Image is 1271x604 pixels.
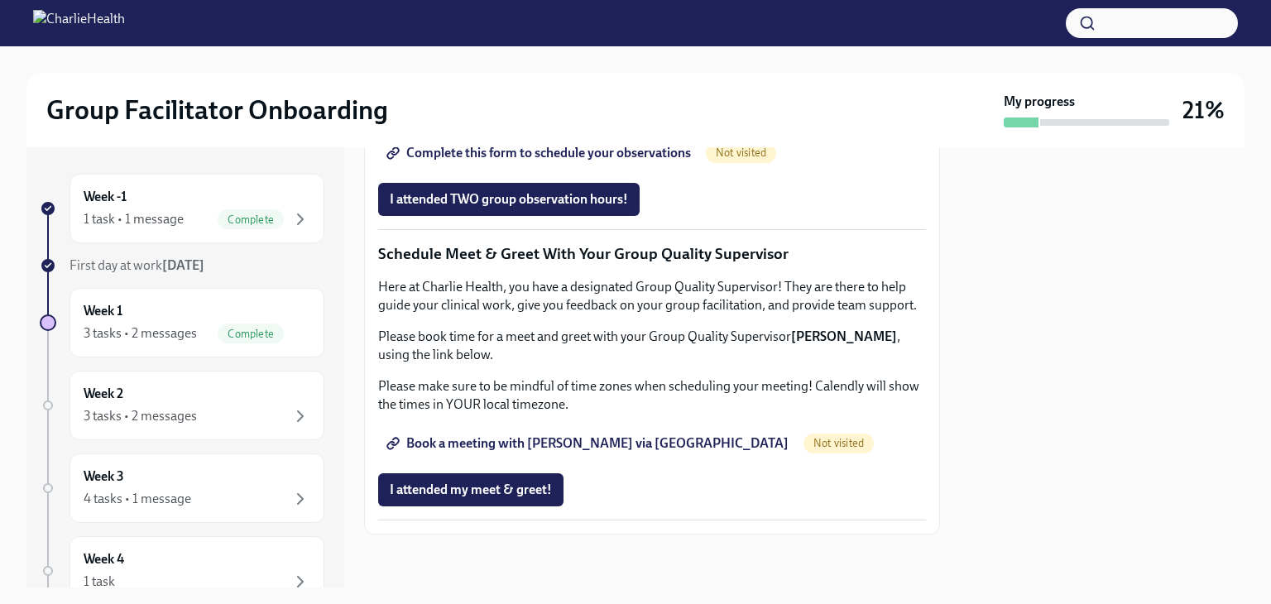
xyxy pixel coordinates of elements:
[378,183,640,216] button: I attended TWO group observation hours!
[218,328,284,340] span: Complete
[706,146,776,159] span: Not visited
[378,377,926,414] p: Please make sure to be mindful of time zones when scheduling your meeting! Calendly will show the...
[84,573,115,591] div: 1 task
[378,278,926,314] p: Here at Charlie Health, you have a designated Group Quality Supervisor! They are there to help gu...
[84,302,122,320] h6: Week 1
[84,385,123,403] h6: Week 2
[378,427,800,460] a: Book a meeting with [PERSON_NAME] via [GEOGRAPHIC_DATA]
[40,174,324,243] a: Week -11 task • 1 messageComplete
[40,288,324,357] a: Week 13 tasks • 2 messagesComplete
[1004,93,1075,111] strong: My progress
[84,407,197,425] div: 3 tasks • 2 messages
[218,213,284,226] span: Complete
[84,324,197,343] div: 3 tasks • 2 messages
[378,473,564,506] button: I attended my meet & greet!
[390,435,789,452] span: Book a meeting with [PERSON_NAME] via [GEOGRAPHIC_DATA]
[84,490,191,508] div: 4 tasks • 1 message
[46,93,388,127] h2: Group Facilitator Onboarding
[378,243,926,265] p: Schedule Meet & Greet With Your Group Quality Supervisor
[791,328,897,344] strong: [PERSON_NAME]
[70,257,204,273] span: First day at work
[1182,95,1225,125] h3: 21%
[84,467,124,486] h6: Week 3
[84,550,124,568] h6: Week 4
[84,210,184,228] div: 1 task • 1 message
[40,371,324,440] a: Week 23 tasks • 2 messages
[390,191,628,208] span: I attended TWO group observation hours!
[378,137,703,170] a: Complete this form to schedule your observations
[390,482,552,498] span: I attended my meet & greet!
[84,188,127,206] h6: Week -1
[40,453,324,523] a: Week 34 tasks • 1 message
[40,256,324,275] a: First day at work[DATE]
[390,145,691,161] span: Complete this form to schedule your observations
[33,10,125,36] img: CharlieHealth
[162,257,204,273] strong: [DATE]
[803,437,874,449] span: Not visited
[378,328,926,364] p: Please book time for a meet and greet with your Group Quality Supervisor , using the link below.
